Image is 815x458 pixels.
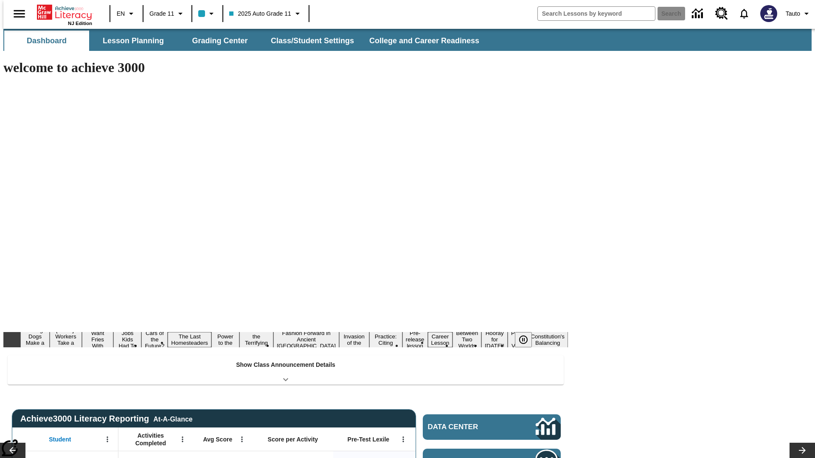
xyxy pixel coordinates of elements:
button: Slide 4 Dirty Jobs Kids Had To Do [113,322,141,357]
button: Profile/Settings [782,6,815,21]
span: Student [49,436,71,443]
button: Slide 1 Diving Dogs Make a Splash [20,326,50,354]
img: Avatar [760,5,777,22]
button: Slide 10 The Invasion of the Free CD [339,326,369,354]
div: Show Class Announcement Details [8,355,564,385]
a: Home [37,4,92,21]
button: Slide 17 The Constitution's Balancing Act [527,326,568,354]
button: Lesson Planning [91,31,176,51]
a: Data Center [687,2,710,25]
button: Open Menu [176,433,189,446]
span: Score per Activity [268,436,318,443]
span: 2025 Auto Grade 11 [229,9,291,18]
div: SubNavbar [3,29,812,51]
button: Class: 2025 Auto Grade 11, Select your class [226,6,306,21]
button: Slide 15 Hooray for Constitution Day! [481,329,508,350]
span: NJ Edition [68,21,92,26]
div: At-A-Glance [153,414,192,423]
span: Achieve3000 Literacy Reporting [20,414,193,424]
span: Pre-Test Lexile [348,436,390,443]
button: Class color is light blue. Change class color [195,6,220,21]
button: Slide 14 Between Two Worlds [452,329,481,350]
button: Slide 7 Solar Power to the People [211,326,239,354]
button: Grade: Grade 11, Select a grade [146,6,189,21]
button: Dashboard [4,31,89,51]
a: Data Center [423,414,561,440]
button: Slide 11 Mixed Practice: Citing Evidence [369,326,402,354]
span: EN [117,9,125,18]
button: Slide 16 Point of View [508,329,527,350]
button: Class/Student Settings [264,31,361,51]
button: Slide 8 Attack of the Terrifying Tomatoes [239,326,273,354]
button: Slide 13 Career Lesson [428,332,453,347]
button: Pause [515,332,532,347]
p: Show Class Announcement Details [236,360,335,369]
a: Resource Center, Will open in new tab [710,2,733,25]
button: Open Menu [236,433,248,446]
button: Slide 2 Labor Day: Workers Take a Stand [50,326,81,354]
h1: welcome to achieve 3000 [3,60,568,75]
div: Pause [515,332,540,347]
input: search field [538,7,655,20]
button: Language: EN, Select a language [113,6,140,21]
button: Slide 5 Cars of the Future? [141,329,168,350]
div: SubNavbar [3,31,487,51]
button: Open Menu [101,433,114,446]
button: Slide 12 Pre-release lesson [402,329,428,350]
button: Grading Center [177,31,262,51]
button: College and Career Readiness [363,31,486,51]
button: Select a new avatar [755,3,782,25]
span: Activities Completed [123,432,179,447]
button: Slide 3 Do You Want Fries With That? [82,322,114,357]
button: Slide 6 The Last Homesteaders [168,332,211,347]
span: Data Center [428,423,507,431]
span: Avg Score [203,436,232,443]
div: Home [37,3,92,26]
span: Grade 11 [149,9,174,18]
button: Lesson carousel, Next [790,443,815,458]
a: Notifications [733,3,755,25]
button: Slide 9 Fashion Forward in Ancient Rome [273,329,339,350]
button: Open Menu [397,433,410,446]
button: Open side menu [7,1,32,26]
span: Tauto [786,9,800,18]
